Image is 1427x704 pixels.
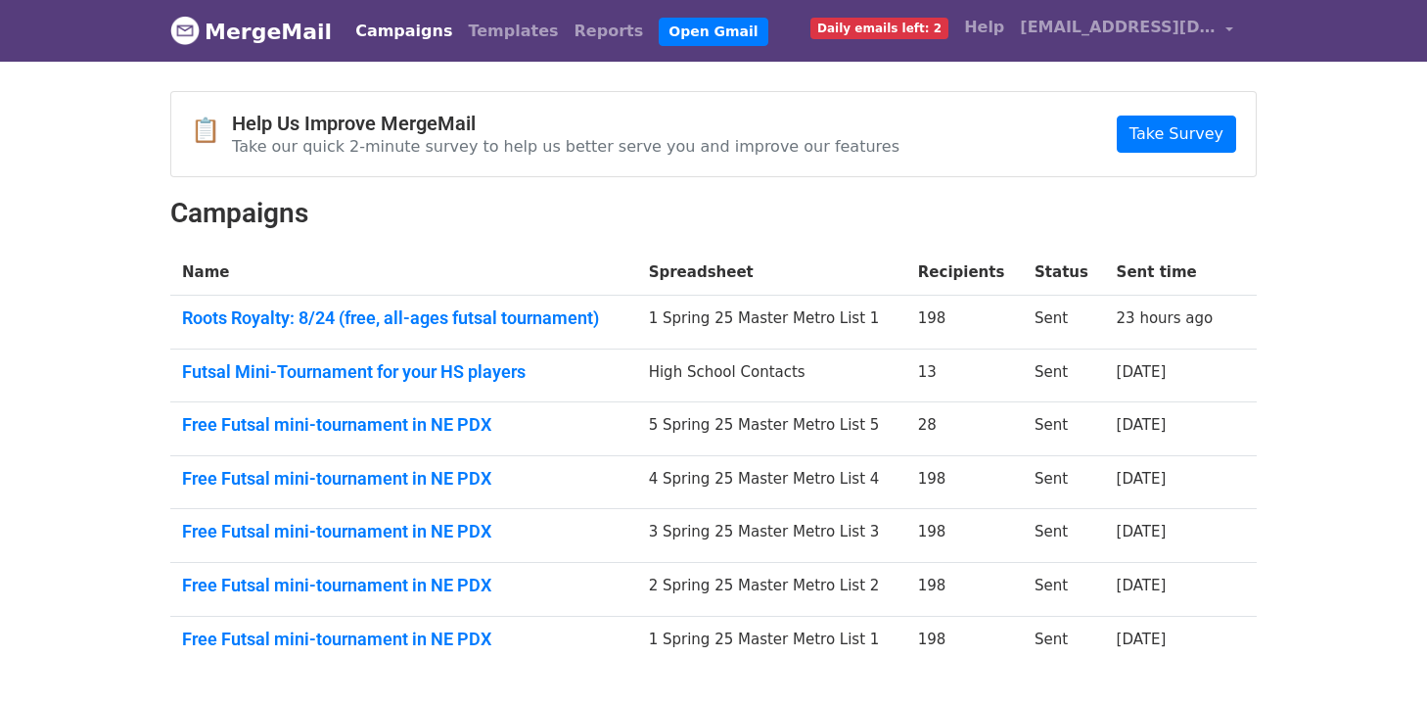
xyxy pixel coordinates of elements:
[803,8,956,47] a: Daily emails left: 2
[637,509,906,563] td: 3 Spring 25 Master Metro List 3
[170,11,332,52] a: MergeMail
[1117,116,1236,153] a: Take Survey
[567,12,652,51] a: Reports
[637,563,906,617] td: 2 Spring 25 Master Metro List 2
[182,575,625,596] a: Free Futsal mini-tournament in NE PDX
[906,250,1023,296] th: Recipients
[637,296,906,350] td: 1 Spring 25 Master Metro List 1
[1117,470,1167,488] a: [DATE]
[1117,416,1167,434] a: [DATE]
[1117,631,1167,648] a: [DATE]
[182,629,625,650] a: Free Futsal mini-tournament in NE PDX
[1023,616,1105,669] td: Sent
[1023,349,1105,402] td: Sent
[906,296,1023,350] td: 198
[1023,455,1105,509] td: Sent
[1020,16,1216,39] span: [EMAIL_ADDRESS][DOMAIN_NAME]
[1117,577,1167,594] a: [DATE]
[637,402,906,456] td: 5 Spring 25 Master Metro List 5
[906,563,1023,617] td: 198
[1117,309,1214,327] a: 23 hours ago
[637,455,906,509] td: 4 Spring 25 Master Metro List 4
[1117,523,1167,540] a: [DATE]
[460,12,566,51] a: Templates
[637,349,906,402] td: High School Contacts
[906,509,1023,563] td: 198
[906,455,1023,509] td: 198
[232,112,899,135] h4: Help Us Improve MergeMail
[1023,402,1105,456] td: Sent
[191,117,232,145] span: 📋
[810,18,948,39] span: Daily emails left: 2
[182,414,625,436] a: Free Futsal mini-tournament in NE PDX
[182,361,625,383] a: Futsal Mini-Tournament for your HS players
[1105,250,1232,296] th: Sent time
[637,616,906,669] td: 1 Spring 25 Master Metro List 1
[182,521,625,542] a: Free Futsal mini-tournament in NE PDX
[1023,296,1105,350] td: Sent
[182,468,625,490] a: Free Futsal mini-tournament in NE PDX
[1012,8,1241,54] a: [EMAIL_ADDRESS][DOMAIN_NAME]
[906,349,1023,402] td: 13
[170,16,200,45] img: MergeMail logo
[1023,509,1105,563] td: Sent
[906,616,1023,669] td: 198
[1117,363,1167,381] a: [DATE]
[232,136,899,157] p: Take our quick 2-minute survey to help us better serve you and improve our features
[170,197,1257,230] h2: Campaigns
[637,250,906,296] th: Spreadsheet
[1023,250,1105,296] th: Status
[347,12,460,51] a: Campaigns
[956,8,1012,47] a: Help
[906,402,1023,456] td: 28
[1023,563,1105,617] td: Sent
[182,307,625,329] a: Roots Royalty: 8/24 (free, all-ages futsal tournament)
[659,18,767,46] a: Open Gmail
[170,250,637,296] th: Name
